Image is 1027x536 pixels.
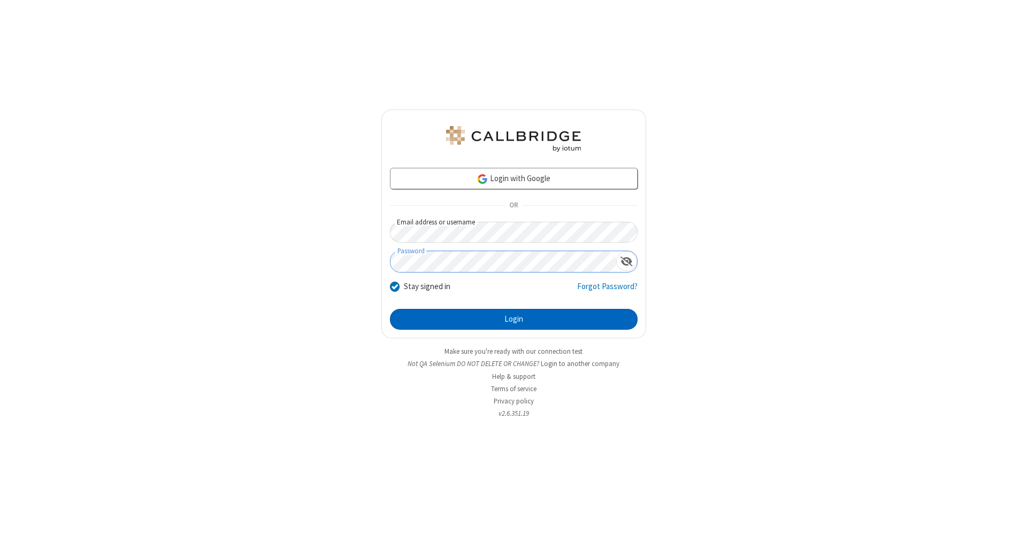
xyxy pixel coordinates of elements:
[541,359,619,369] button: Login to another company
[492,372,535,381] a: Help & support
[477,173,488,185] img: google-icon.png
[390,168,638,189] a: Login with Google
[505,198,522,213] span: OR
[577,281,638,301] a: Forgot Password?
[404,281,450,293] label: Stay signed in
[381,359,646,369] li: Not QA Selenium DO NOT DELETE OR CHANGE?
[390,309,638,330] button: Login
[491,384,537,393] a: Terms of service
[390,222,638,243] input: Email address or username
[616,251,637,271] div: Show password
[494,397,534,406] a: Privacy policy
[381,408,646,418] li: v2.6.351.19
[444,347,583,356] a: Make sure you're ready with our connection test
[390,251,616,272] input: Password
[444,126,583,152] img: QA Selenium DO NOT DELETE OR CHANGE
